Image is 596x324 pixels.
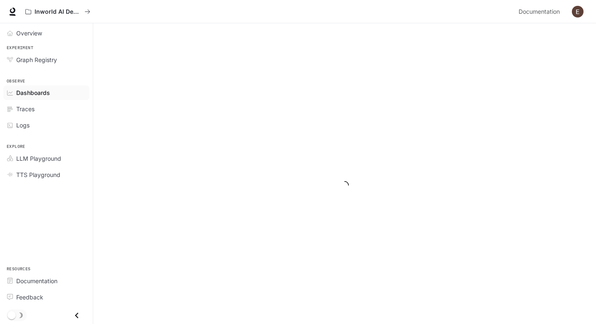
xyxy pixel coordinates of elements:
a: TTS Playground [3,167,89,182]
a: Documentation [515,3,566,20]
a: Dashboards [3,85,89,100]
button: User avatar [569,3,586,20]
a: Traces [3,102,89,116]
img: User avatar [572,6,584,17]
span: Documentation [519,7,560,17]
button: Close drawer [67,307,86,324]
span: Logs [16,121,30,130]
span: Dashboards [16,88,50,97]
a: LLM Playground [3,151,89,166]
a: Graph Registry [3,52,89,67]
a: Feedback [3,290,89,304]
span: Dark mode toggle [7,310,16,319]
span: Overview [16,29,42,37]
span: Traces [16,105,35,113]
span: Documentation [16,277,57,285]
span: LLM Playground [16,154,61,163]
a: Logs [3,118,89,132]
a: Documentation [3,274,89,288]
p: Inworld AI Demos [35,8,81,15]
button: All workspaces [22,3,94,20]
span: loading [340,181,349,190]
span: Feedback [16,293,43,302]
span: TTS Playground [16,170,60,179]
a: Overview [3,26,89,40]
span: Graph Registry [16,55,57,64]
